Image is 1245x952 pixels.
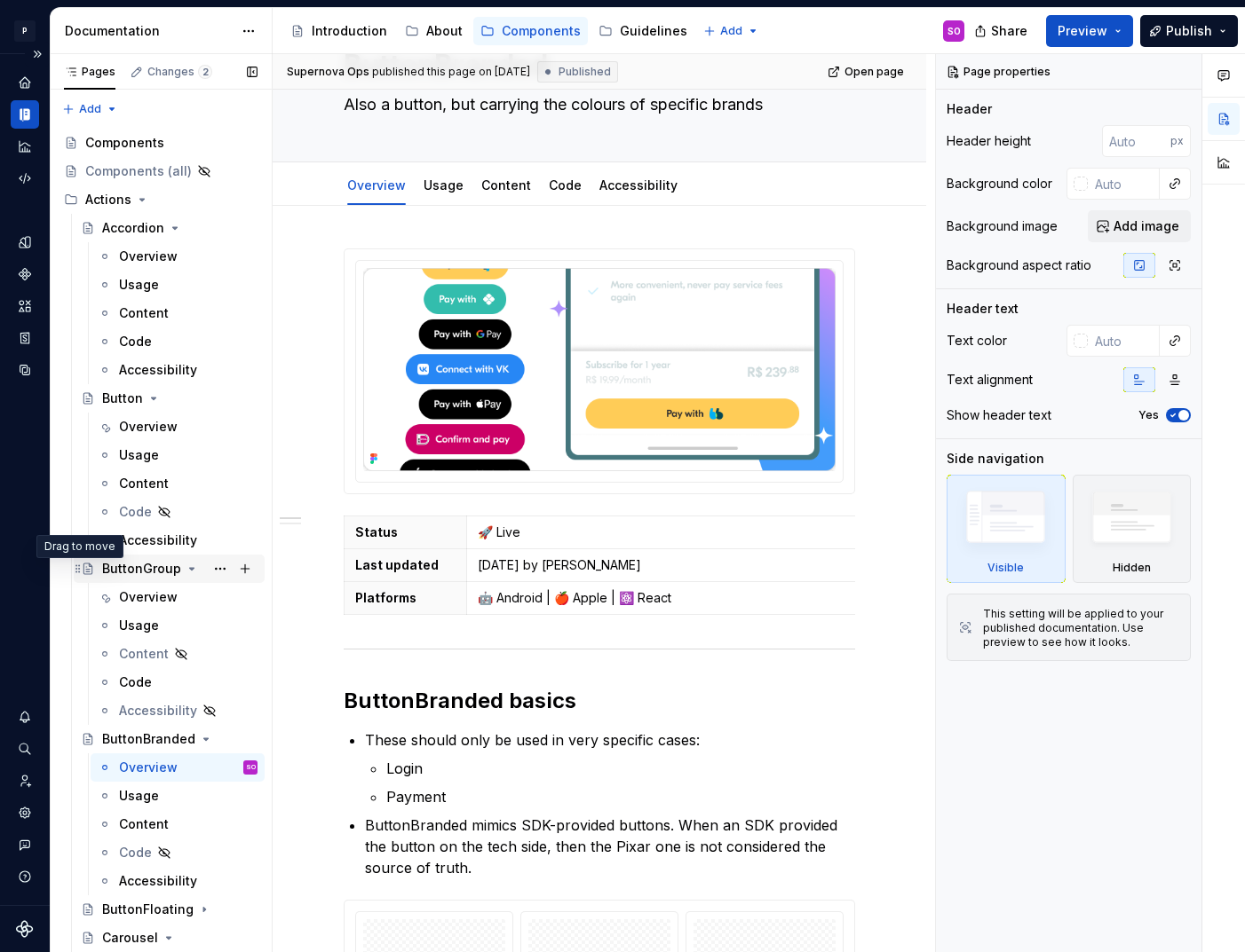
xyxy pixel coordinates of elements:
div: Documentation [65,22,233,40]
a: Accessibility [91,356,265,384]
span: Add [79,102,101,116]
span: Open page [845,65,904,79]
a: Content [481,177,531,193]
div: About [426,22,463,40]
div: Code [119,333,152,350]
span: Publish [1166,22,1212,40]
div: Header height [947,132,1031,150]
a: Assets [11,292,39,320]
a: Carousel [74,924,265,952]
input: Auto [1088,325,1160,357]
a: Overview [91,242,265,271]
p: 🤖 Android | 🍎 Apple | ⚛️ React [478,589,1001,607]
div: Components [502,22,581,40]
div: Code [119,844,152,862]
a: Usage [91,271,265,299]
div: Visible [987,561,1024,575]
div: Side navigation [947,450,1044,468]
p: 🚀 Live [478,523,1001,541]
a: Home [11,68,39,97]
a: Documentation [11,100,39,129]
div: Content [119,645,169,663]
div: Actions [85,191,131,208]
a: Code [91,838,265,867]
a: Analytics [11,132,39,161]
div: ButtonBranded [102,730,195,748]
div: Overview [340,166,413,203]
div: Text alignment [947,371,1033,389]
svg: Supernova Logo [16,920,34,938]
div: Accordion [102,219,164,237]
div: Code [119,673,152,691]
div: Background image [947,217,1058,235]
div: Usage [119,446,159,464]
div: Header [947,100,992,118]
div: Visible [947,475,1066,583]
span: Preview [1058,22,1107,40]
div: Introduction [312,22,387,40]
div: Page tree [283,13,694,49]
a: Overview [91,583,265,611]
a: Code [91,668,265,696]
a: Guidelines [591,17,694,45]
div: Hidden [1073,475,1192,583]
div: Accessibility [119,872,197,890]
div: Content [119,475,169,492]
a: Accessibility [91,867,265,895]
a: ButtonBranded [74,725,265,753]
div: Overview [119,759,178,776]
span: Add image [1114,217,1179,235]
a: Storybook stories [11,324,39,352]
a: Introduction [283,17,394,45]
p: Payment [386,786,855,807]
textarea: Also a button, but carrying the colours of specific brands [340,90,852,119]
div: Hidden [1113,561,1151,575]
a: Open page [822,59,912,84]
button: P [4,12,46,50]
button: Add image [1088,210,1191,242]
div: Accessibility [119,702,197,720]
div: Drag to move [36,535,123,558]
div: Code [542,166,589,203]
a: OverviewSO [91,753,265,782]
a: Design tokens [11,228,39,256]
a: Content [91,640,265,668]
a: About [398,17,470,45]
button: Expand sidebar [25,42,50,67]
input: Auto [1088,168,1160,200]
div: Overview [119,588,178,606]
div: Usage [119,276,159,294]
div: Accessibility [119,531,197,549]
input: Auto [1102,125,1170,157]
div: Code automation [11,164,39,193]
div: Code [119,503,152,521]
div: Overview [119,418,178,436]
a: Content [91,299,265,327]
div: Pages [64,65,115,79]
a: Components [11,260,39,288]
div: Overview [119,248,178,265]
div: Content [119,815,169,833]
a: ButtonGroup [74,555,265,583]
div: Components [85,134,164,152]
a: Usage [91,611,265,640]
a: Invite team [11,767,39,795]
p: Login [386,758,855,779]
div: ButtonGroup [102,560,181,578]
button: Contact support [11,830,39,859]
div: Usage [119,787,159,805]
a: Components [57,129,265,157]
a: Usage [91,441,265,469]
button: Share [965,15,1039,47]
div: Changes [147,65,212,79]
button: Search ⌘K [11,735,39,763]
label: Yes [1138,408,1159,422]
div: Content [119,304,169,322]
